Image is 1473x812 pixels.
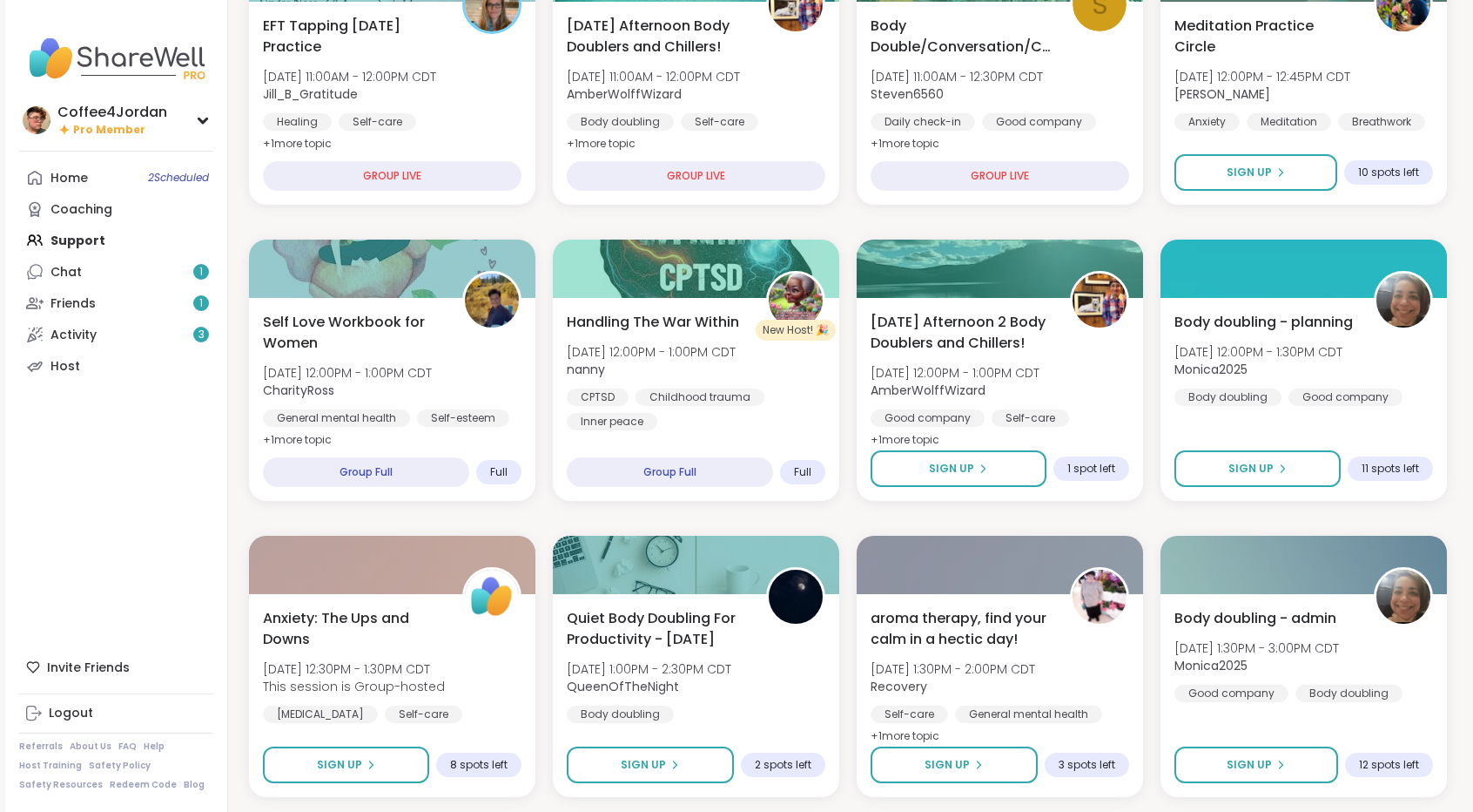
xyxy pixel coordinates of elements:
img: Recovery [1073,570,1127,624]
div: Self-care [681,113,758,131]
span: [DATE] Afternoon Body Doublers and Chillers! [567,16,747,58]
span: 2 Scheduled [148,171,209,185]
span: Self Love Workbook for Women [263,312,443,354]
img: Coffee4Jordan [23,106,50,134]
span: [DATE] 12:00PM - 1:00PM CDT [567,343,736,361]
span: Body Double/Conversation/Chill [871,16,1051,58]
div: Daily check-in [871,113,975,131]
span: Sign Up [1228,461,1274,477]
a: Blog [184,779,205,791]
div: GROUP LIVE [871,161,1129,191]
span: 2 spots left [755,758,811,772]
img: ShareWell [465,570,519,624]
div: Self-care [385,706,462,723]
span: Sign Up [621,757,666,773]
b: Steven6560 [871,85,944,103]
span: Quiet Body Doubling For Productivity - [DATE] [567,608,747,650]
span: 12 spots left [1359,758,1419,772]
a: Host [19,350,213,382]
div: CPTSD [567,389,629,406]
div: Meditation [1247,113,1331,131]
div: Self-esteem [417,409,509,427]
b: Monica2025 [1174,361,1248,378]
button: Sign Up [871,747,1038,783]
div: Good company [1174,685,1288,702]
div: New Host! 🎉 [756,320,836,341]
b: AmberWolffWizard [871,382,985,399]
span: [DATE] 12:00PM - 1:30PM CDT [1174,343,1342,361]
div: Self-care [992,409,1069,427]
div: Anxiety [1174,113,1240,131]
div: Coaching [50,201,112,219]
span: 1 spot left [1067,462,1115,476]
div: Coffee4Jordan [57,103,167,122]
img: AmberWolffWizard [1073,274,1127,328]
span: Sign Up [1227,757,1272,773]
button: Sign Up [1174,747,1338,783]
span: Sign Up [317,757,362,773]
div: Home [50,170,88,187]
span: [DATE] 12:00PM - 1:00PM CDT [263,364,432,382]
div: Breathwork [1338,113,1425,131]
span: [DATE] 12:30PM - 1:30PM CDT [263,660,445,678]
button: Sign Up [1174,450,1341,487]
span: Sign Up [929,461,974,477]
div: Self-care [871,706,948,723]
span: Sign Up [1227,165,1272,180]
a: Logout [19,698,213,729]
span: EFT Tapping [DATE] Practice [263,16,443,58]
div: Inner peace [567,413,657,430]
span: Anxiety: The Ups and Downs [263,608,443,650]
span: 10 spots left [1358,166,1419,179]
div: Friends [50,295,96,313]
div: General mental health [263,409,410,427]
div: Group Full [263,457,469,487]
span: aroma therapy, find your calm in a hectic day! [871,608,1051,650]
span: Meditation Practice Circle [1174,16,1355,58]
b: [PERSON_NAME] [1174,85,1270,103]
div: Logout [49,705,93,722]
button: Sign Up [263,747,429,783]
b: Recovery [871,678,927,695]
span: [DATE] 11:00AM - 12:00PM CDT [263,68,436,85]
b: nanny [567,361,605,378]
div: Body doubling [1174,389,1281,406]
span: 1 [199,296,203,311]
img: QueenOfTheNight [769,570,823,624]
div: Childhood trauma [636,389,764,406]
div: Invite Friends [19,652,213,683]
span: Body doubling - admin [1174,608,1336,629]
b: Jill_B_Gratitude [263,85,358,103]
img: Monica2025 [1376,274,1430,328]
div: Good company [871,409,985,427]
span: Pro Member [73,123,145,138]
span: [DATE] 11:00AM - 12:00PM CDT [567,68,740,85]
img: ShareWell Nav Logo [19,28,213,89]
span: 3 spots left [1059,758,1115,772]
a: Safety Policy [89,760,151,772]
span: Full [794,465,811,479]
span: [DATE] 1:30PM - 2:00PM CDT [871,660,1035,678]
span: [DATE] Afternoon 2 Body Doublers and Chillers! [871,312,1051,354]
a: Activity3 [19,319,213,350]
img: nanny [769,274,823,328]
div: Good company [982,113,1096,131]
div: Host [50,358,80,376]
div: General mental health [955,706,1102,723]
b: AmberWolffWizard [567,85,682,103]
span: 11 spots left [1362,462,1419,476]
span: [DATE] 1:00PM - 2:30PM CDT [567,660,731,678]
b: CharityRoss [263,382,334,399]
div: GROUP LIVE [263,161,521,191]
span: 1 [199,265,203,280]
a: Host Training [19,760,82,772]
span: This session is Group-hosted [263,678,445,695]
div: Body doubling [567,113,674,131]
b: QueenOfTheNight [567,678,679,695]
a: Redeem Code [110,779,177,791]
div: GROUP LIVE [567,161,825,191]
span: Body doubling - planning [1174,312,1353,333]
img: Monica2025 [1376,570,1430,624]
div: Body doubling [1295,685,1402,702]
a: About Us [70,741,111,753]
